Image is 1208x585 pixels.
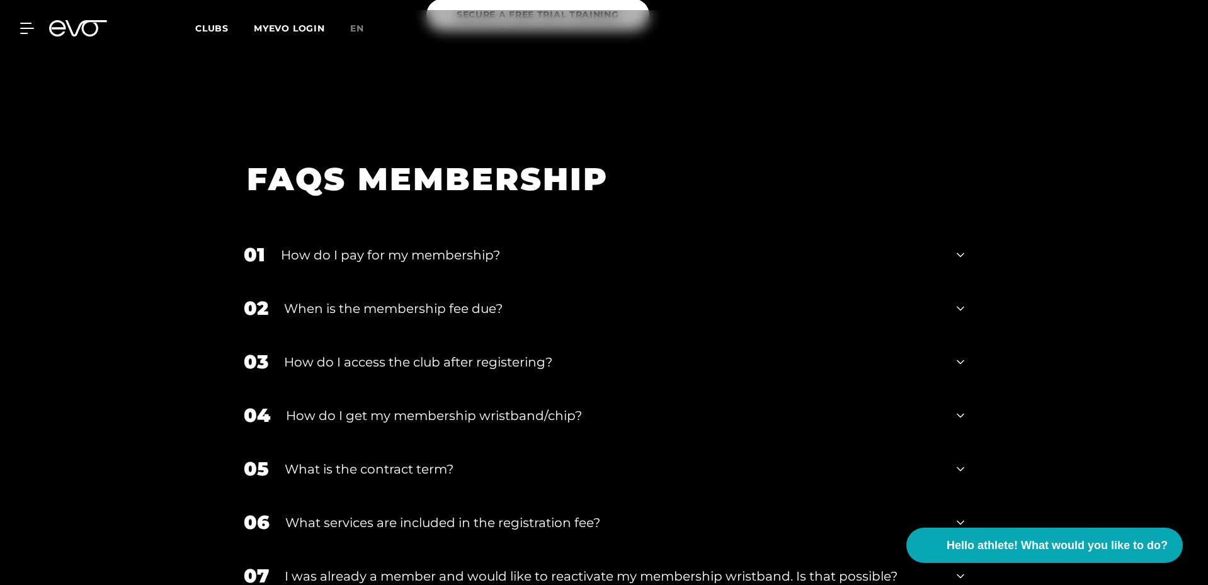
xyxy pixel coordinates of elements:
a: MYEVO LOGIN [254,23,325,34]
font: How do I pay for my membership? [281,247,500,263]
font: Hello athlete! What would you like to do? [947,539,1168,552]
font: 01 [244,243,265,266]
font: 02 [244,297,268,320]
font: What is the contract term? [285,462,453,477]
font: How do I access the club after registering? [284,355,552,370]
font: When is the membership fee due? [284,301,503,316]
font: 05 [244,457,269,480]
font: en [350,23,364,34]
font: 04 [244,404,270,427]
font: Clubs [195,23,229,34]
a: Clubs [195,22,254,34]
font: What services are included in the registration fee? [285,515,600,530]
button: Hello athlete! What would you like to do? [906,528,1183,563]
a: en [350,21,379,36]
font: I was already a member and would like to reactivate my membership wristband. Is that possible? [285,569,897,584]
font: 03 [244,350,268,373]
font: 06 [244,511,270,534]
font: How do I get my membership wristband/chip? [286,408,582,423]
font: FAQS MEMBERSHIP [247,160,608,198]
